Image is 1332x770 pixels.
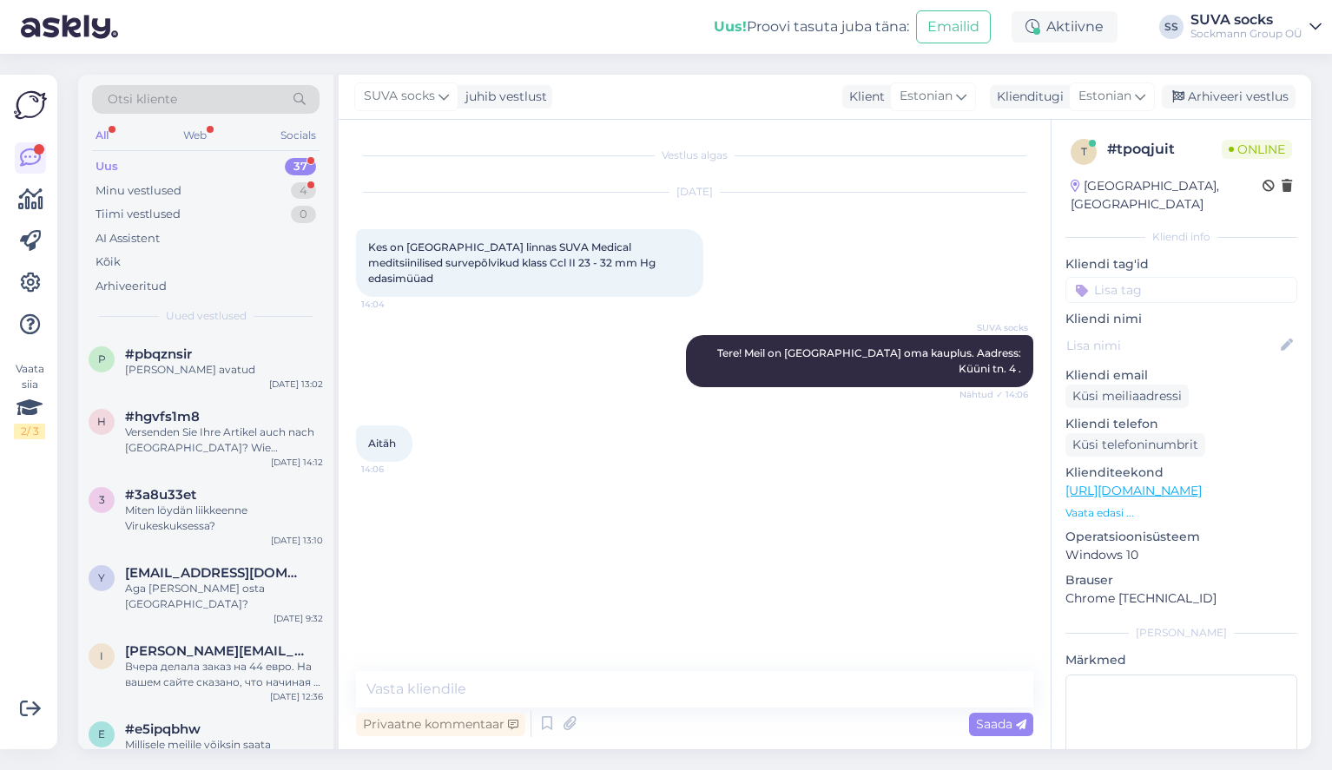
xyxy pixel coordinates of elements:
button: Emailid [916,10,991,43]
img: Askly Logo [14,89,47,122]
div: Aga [PERSON_NAME] osta [GEOGRAPHIC_DATA]? [125,581,323,612]
span: Otsi kliente [108,90,177,109]
p: Brauser [1065,571,1297,589]
span: Nähtud ✓ 14:06 [959,388,1028,401]
div: # tpoqjuit [1107,139,1222,160]
div: Proovi tasuta juba täna: [714,16,909,37]
p: Kliendi tag'id [1065,255,1297,273]
span: 14:06 [361,463,426,476]
div: [DATE] 12:36 [270,690,323,703]
div: [DATE] 14:12 [271,456,323,469]
p: Kliendi telefon [1065,415,1297,433]
div: [DATE] 13:10 [271,534,323,547]
div: Web [180,124,210,147]
span: 3 [99,493,105,506]
div: [DATE] [356,184,1033,200]
a: SUVA socksSockmann Group OÜ [1190,13,1322,41]
div: Sockmann Group OÜ [1190,27,1302,41]
span: Tere! Meil on [GEOGRAPHIC_DATA] oma kauplus. Aadress: Küüni tn. 4 . [717,346,1024,375]
div: Versenden Sie Ihre Artikel auch nach [GEOGRAPHIC_DATA]? Wie [PERSON_NAME] sind die Vetsandkosten ... [125,424,323,456]
div: SS [1159,15,1184,39]
span: #hgvfs1m8 [125,409,200,424]
span: Aitäh [368,437,396,450]
div: [PERSON_NAME] avatud [125,362,323,378]
span: #e5ipqbhw [125,721,201,737]
input: Lisa tag [1065,277,1297,303]
p: Kliendi nimi [1065,310,1297,328]
span: Estonian [900,87,953,106]
p: Klienditeekond [1065,464,1297,482]
div: 37 [285,158,316,175]
div: Miten löydän liikkeenne Virukeskuksessa? [125,503,323,534]
div: Vestlus algas [356,148,1033,163]
div: juhib vestlust [458,88,547,106]
div: Uus [96,158,118,175]
span: t [1081,145,1087,158]
div: Küsi meiliaadressi [1065,385,1189,408]
div: 2 / 3 [14,424,45,439]
p: Windows 10 [1065,546,1297,564]
div: [DATE] 9:32 [274,612,323,625]
div: SUVA socks [1190,13,1302,27]
div: Küsi telefoninumbrit [1065,433,1205,457]
span: e [98,727,105,740]
input: Lisa nimi [1066,336,1277,355]
span: Uued vestlused [166,308,247,324]
div: Kõik [96,253,121,271]
div: Privaatne kommentaar [356,713,525,736]
span: y [98,571,105,584]
span: #3a8u33et [125,487,196,503]
p: Märkmed [1065,651,1297,669]
div: All [92,124,112,147]
div: Tiimi vestlused [96,206,181,223]
span: SUVA socks [963,321,1028,334]
div: 4 [291,182,316,200]
a: [URL][DOMAIN_NAME] [1065,483,1202,498]
span: #pbqznsir [125,346,192,362]
div: Kliendi info [1065,229,1297,245]
span: Saada [976,716,1026,732]
span: p [98,352,106,365]
div: Arhiveeritud [96,278,167,295]
p: Operatsioonisüsteem [1065,528,1297,546]
div: Socials [277,124,320,147]
div: Arhiveeri vestlus [1162,85,1296,109]
span: Estonian [1078,87,1131,106]
div: Aktiivne [1012,11,1118,43]
div: [DATE] 13:02 [269,378,323,391]
div: [PERSON_NAME] [1065,625,1297,641]
div: Minu vestlused [96,182,181,200]
div: Klient [842,88,885,106]
div: Millisele meilile võiksin saata pöördumise Eesti [PERSON_NAME] Lambakoerte Ühingu ja Eesti Otsing... [125,737,323,768]
div: Klienditugi [990,88,1064,106]
div: 0 [291,206,316,223]
div: Vaata siia [14,361,45,439]
span: 14:04 [361,298,426,311]
p: Kliendi email [1065,366,1297,385]
p: Chrome [TECHNICAL_ID] [1065,589,1297,608]
p: Vaata edasi ... [1065,505,1297,521]
div: Вчера делала заказ на 44 евро. На вашем сайте сказано, что начиная с 40 евро, доставка бесплатная... [125,659,323,690]
div: AI Assistent [96,230,160,247]
span: Kes on [GEOGRAPHIC_DATA] linnas SUVA Medical meditsiinilised survepõlvikud klass Ccl II 23 - 32 m... [368,240,658,285]
span: Online [1222,140,1292,159]
span: yloilomets@gmail.com [125,565,306,581]
div: [GEOGRAPHIC_DATA], [GEOGRAPHIC_DATA] [1071,177,1263,214]
b: Uus! [714,18,747,35]
span: SUVA socks [364,87,435,106]
span: inna.kozlovskaja@gmail.com [125,643,306,659]
span: h [97,415,106,428]
span: i [100,649,103,662]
